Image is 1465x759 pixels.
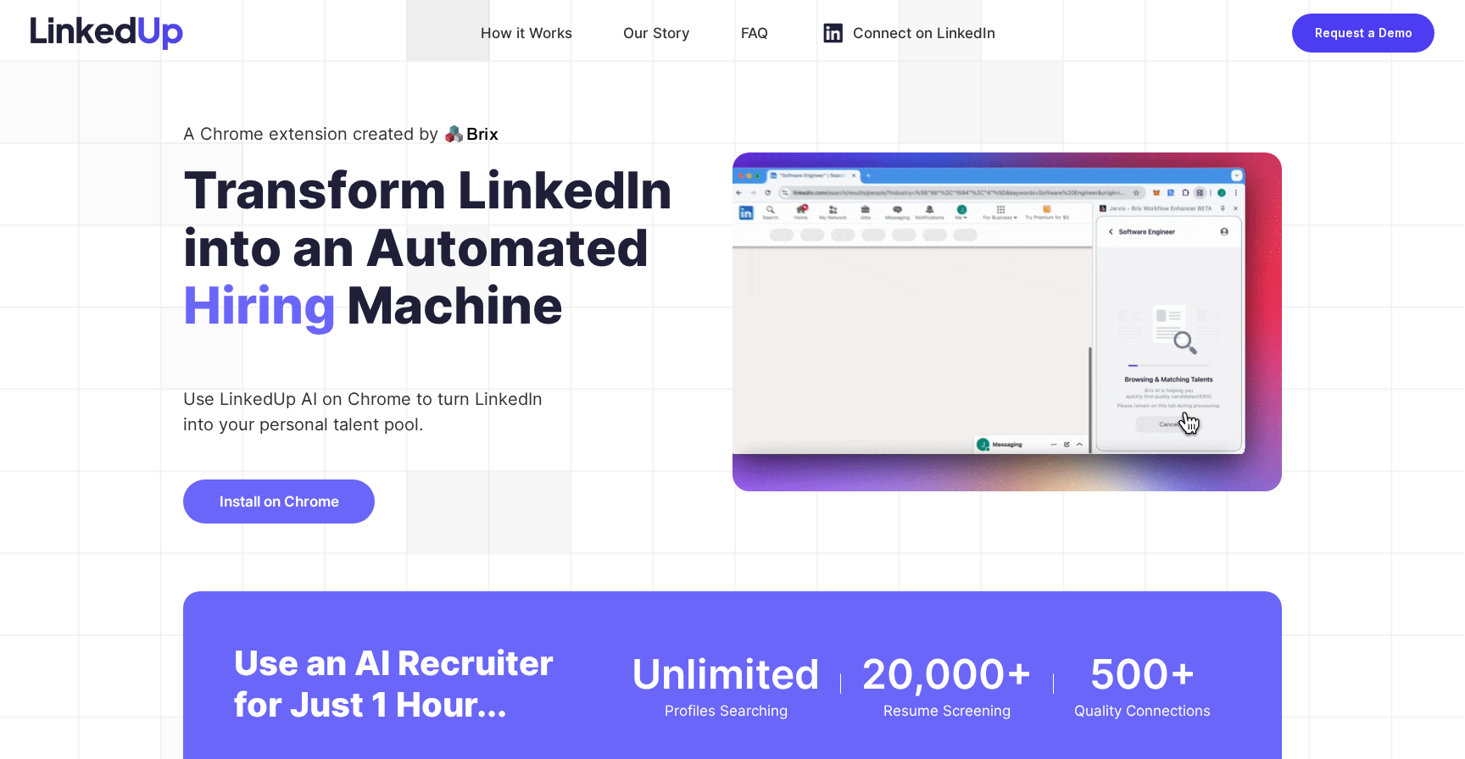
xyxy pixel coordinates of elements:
[347,276,563,352] span: Machine
[632,702,820,719] div: Profiles Searching
[220,493,339,510] span: Install on Chrome
[861,702,1033,719] div: Resume Screening
[234,642,572,725] div: Use an AI Recruiter for Just 1 Hour...
[183,219,732,276] div: into an Automated
[1074,702,1211,719] div: Quality Connections
[632,649,820,699] div: Unlimited
[741,19,768,47] div: FAQ
[853,19,995,47] div: Connect on LinkedIn
[183,161,732,219] div: Transform LinkedIn
[1074,649,1211,699] div: 500+
[819,19,846,47] img: linkedin
[623,19,690,47] div: Our Story
[1292,14,1434,53] button: Request a Demo
[183,386,558,437] div: Use LinkedUp AI on Chrome to turn LinkedIn into your personal talent pool.
[183,120,438,147] div: A Chrome extension created by
[481,19,572,47] div: How it Works
[183,276,336,352] span: Hiring
[732,152,1282,492] img: bg
[445,124,499,144] img: brix
[861,649,1033,699] div: 20,000+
